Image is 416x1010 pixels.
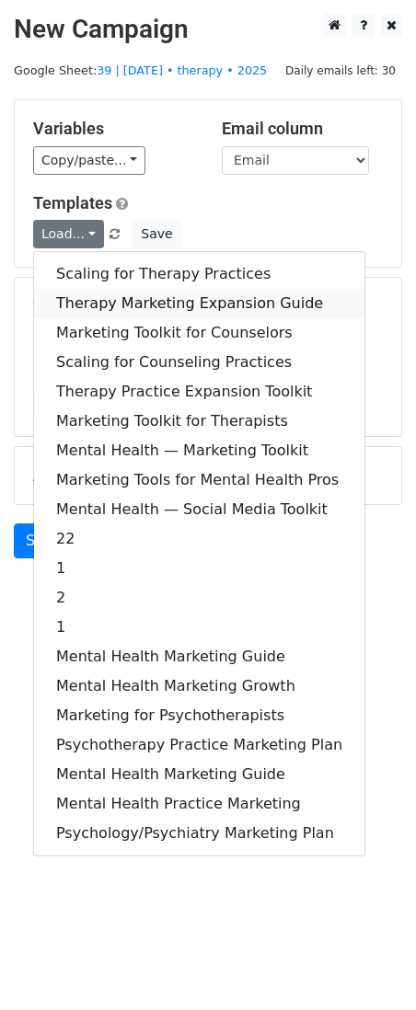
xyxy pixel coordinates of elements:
[33,119,194,139] h5: Variables
[324,922,416,1010] iframe: Chat Widget
[14,63,267,77] small: Google Sheet:
[34,495,364,524] a: Mental Health — Social Media Toolkit
[34,465,364,495] a: Marketing Tools for Mental Health Pros
[34,554,364,583] a: 1
[222,119,383,139] h5: Email column
[34,289,364,318] a: Therapy Marketing Expansion Guide
[34,760,364,789] a: Mental Health Marketing Guide
[33,220,104,248] a: Load...
[34,259,364,289] a: Scaling for Therapy Practices
[34,348,364,377] a: Scaling for Counseling Practices
[34,436,364,465] a: Mental Health — Marketing Toolkit
[34,671,364,701] a: Mental Health Marketing Growth
[14,14,402,45] h2: New Campaign
[34,407,364,436] a: Marketing Toolkit for Therapists
[33,193,112,212] a: Templates
[34,789,364,819] a: Mental Health Practice Marketing
[33,146,145,175] a: Copy/paste...
[279,61,402,81] span: Daily emails left: 30
[34,642,364,671] a: Mental Health Marketing Guide
[34,318,364,348] a: Marketing Toolkit for Counselors
[97,63,267,77] a: 39 | [DATE] • therapy • 2025
[34,819,364,848] a: Psychology/Psychiatry Marketing Plan
[34,701,364,730] a: Marketing for Psychotherapists
[34,613,364,642] a: 1
[34,730,364,760] a: Psychotherapy Practice Marketing Plan
[279,63,402,77] a: Daily emails left: 30
[14,523,75,558] a: Send
[34,377,364,407] a: Therapy Practice Expansion Toolkit
[34,524,364,554] a: 22
[133,220,180,248] button: Save
[34,583,364,613] a: 2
